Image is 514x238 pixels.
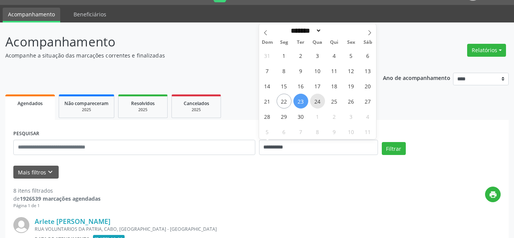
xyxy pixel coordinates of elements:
[360,78,375,93] span: Setembro 20, 2025
[46,168,54,176] i: keyboard_arrow_down
[485,187,501,202] button: print
[382,142,406,155] button: Filtrar
[293,78,308,93] span: Setembro 16, 2025
[489,190,497,199] i: print
[310,109,325,124] span: Outubro 1, 2025
[360,109,375,124] span: Outubro 4, 2025
[310,63,325,78] span: Setembro 10, 2025
[327,94,342,109] span: Setembro 25, 2025
[293,94,308,109] span: Setembro 23, 2025
[260,63,275,78] span: Setembro 7, 2025
[310,94,325,109] span: Setembro 24, 2025
[344,63,359,78] span: Setembro 12, 2025
[293,63,308,78] span: Setembro 9, 2025
[277,94,291,109] span: Setembro 22, 2025
[343,40,359,45] span: Sex
[327,63,342,78] span: Setembro 11, 2025
[360,94,375,109] span: Setembro 27, 2025
[260,94,275,109] span: Setembro 21, 2025
[277,124,291,139] span: Outubro 6, 2025
[260,109,275,124] span: Setembro 28, 2025
[327,109,342,124] span: Outubro 2, 2025
[260,78,275,93] span: Setembro 14, 2025
[310,78,325,93] span: Setembro 17, 2025
[20,195,101,202] strong: 1926539 marcações agendadas
[292,40,309,45] span: Ter
[344,109,359,124] span: Outubro 3, 2025
[275,40,292,45] span: Seg
[310,48,325,63] span: Setembro 3, 2025
[309,40,326,45] span: Qua
[68,8,112,21] a: Beneficiários
[18,100,43,107] span: Agendados
[5,51,358,59] p: Acompanhe a situação das marcações correntes e finalizadas
[293,48,308,63] span: Setembro 2, 2025
[64,107,109,113] div: 2025
[327,78,342,93] span: Setembro 18, 2025
[293,109,308,124] span: Setembro 30, 2025
[467,44,506,57] button: Relatórios
[13,195,101,203] div: de
[293,124,308,139] span: Outubro 7, 2025
[260,48,275,63] span: Agosto 31, 2025
[13,187,101,195] div: 8 itens filtrados
[288,27,322,35] select: Month
[64,100,109,107] span: Não compareceram
[277,63,291,78] span: Setembro 8, 2025
[13,166,59,179] button: Mais filtroskeyboard_arrow_down
[13,128,39,140] label: PESQUISAR
[326,40,343,45] span: Qui
[13,203,101,209] div: Página 1 de 1
[35,217,110,225] a: Arlete [PERSON_NAME]
[131,100,155,107] span: Resolvidos
[360,124,375,139] span: Outubro 11, 2025
[35,226,386,232] div: RUA VOLUNTARIOS DA PATRIA, CABO, [GEOGRAPHIC_DATA] - [GEOGRAPHIC_DATA]
[259,40,276,45] span: Dom
[260,124,275,139] span: Outubro 5, 2025
[310,124,325,139] span: Outubro 8, 2025
[184,100,209,107] span: Cancelados
[383,73,450,82] p: Ano de acompanhamento
[277,78,291,93] span: Setembro 15, 2025
[5,32,358,51] p: Acompanhamento
[359,40,376,45] span: Sáb
[277,48,291,63] span: Setembro 1, 2025
[322,27,347,35] input: Year
[13,217,29,233] img: img
[360,48,375,63] span: Setembro 6, 2025
[344,48,359,63] span: Setembro 5, 2025
[344,94,359,109] span: Setembro 26, 2025
[124,107,162,113] div: 2025
[3,8,60,22] a: Acompanhamento
[344,124,359,139] span: Outubro 10, 2025
[327,48,342,63] span: Setembro 4, 2025
[327,124,342,139] span: Outubro 9, 2025
[177,107,215,113] div: 2025
[277,109,291,124] span: Setembro 29, 2025
[344,78,359,93] span: Setembro 19, 2025
[360,63,375,78] span: Setembro 13, 2025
